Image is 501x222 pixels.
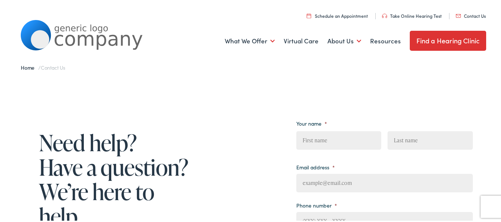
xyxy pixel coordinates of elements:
span: / [21,63,65,70]
img: utility icon [456,13,461,17]
img: utility icon [382,13,387,17]
a: Contact Us [456,11,486,18]
a: Resources [370,26,401,54]
label: Phone number [296,201,337,208]
a: Home [21,63,38,70]
a: Schedule an Appointment [307,11,368,18]
input: Last name [388,130,472,149]
input: First name [296,130,381,149]
label: Your name [296,119,327,126]
label: Email address [296,163,335,169]
img: utility icon [307,12,311,17]
a: What We Offer [225,26,275,54]
a: Find a Hearing Clinic [410,30,487,50]
a: Virtual Care [284,26,319,54]
span: Contact Us [41,63,65,70]
input: example@email.com [296,173,473,191]
a: About Us [327,26,361,54]
a: Take Online Hearing Test [382,11,442,18]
